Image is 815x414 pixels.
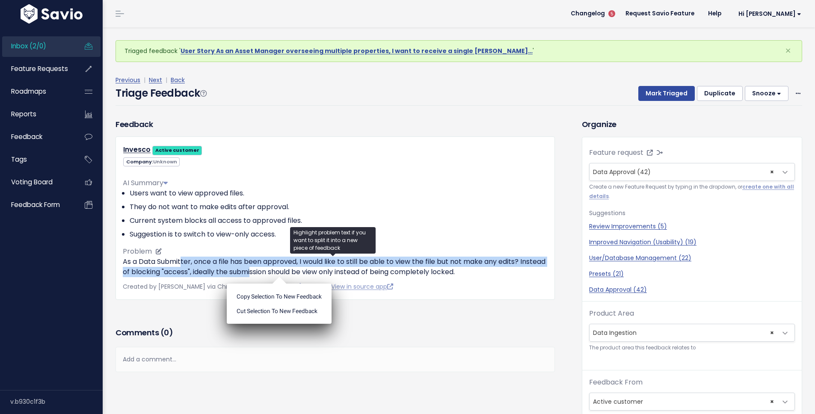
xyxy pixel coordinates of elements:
[164,76,169,84] span: |
[770,324,774,341] span: ×
[116,327,555,339] h3: Comments ( )
[589,393,795,411] span: Active customer
[701,7,728,20] a: Help
[2,172,71,192] a: Voting Board
[728,7,808,21] a: Hi [PERSON_NAME]
[11,200,60,209] span: Feedback form
[11,64,68,73] span: Feature Requests
[11,132,42,141] span: Feedback
[123,157,180,166] span: Company:
[589,308,634,319] label: Product Area
[123,145,151,154] a: Invesco
[123,257,548,277] p: As a Data Submitter, once a file has been approved, I would like to still be able to view the fil...
[589,238,795,247] a: Improved Navigation (Usability) (19)
[130,229,548,240] li: Suggestion is to switch to view-only access.
[130,216,548,226] li: Current system blocks all access to approved files.
[290,227,376,254] div: Highlight problem text if you want to split it into a new piece of feedback
[593,168,651,176] span: Data Approval (42)
[123,178,168,188] span: AI Summary
[589,269,795,278] a: Presets (21)
[589,208,795,219] p: Suggestions
[770,163,774,180] span: ×
[130,202,548,212] li: They do not want to make edits after approval.
[11,177,53,186] span: Voting Board
[142,76,147,84] span: |
[123,282,393,291] span: Created by [PERSON_NAME] via Chrome Extension on |
[2,127,71,147] a: Feedback
[116,86,206,101] h4: Triage Feedback
[181,47,533,55] a: User Story As an Asset Manager overseeing multiple properties, I want to receive a single [PERSON...
[153,158,177,165] span: Unknown
[589,285,795,294] a: Data Approval (42)
[2,82,71,101] a: Roadmaps
[171,76,185,84] a: Back
[785,44,791,58] span: ×
[582,118,802,130] h3: Organize
[571,11,605,17] span: Changelog
[230,289,328,304] li: Copy selection to new Feedback
[697,86,743,101] button: Duplicate
[738,11,801,17] span: Hi [PERSON_NAME]
[589,254,795,263] a: User/Database Management (22)
[331,282,393,291] a: View in source app
[770,393,774,410] span: ×
[638,86,695,101] button: Mark Triaged
[590,324,777,341] span: Data Ingestion
[116,347,555,372] div: Add a comment...
[589,377,643,387] label: Feedback From
[589,324,795,342] span: Data Ingestion
[11,87,46,96] span: Roadmaps
[589,222,795,231] a: Review Improvements (5)
[2,195,71,215] a: Feedback form
[608,10,615,17] span: 5
[2,104,71,124] a: Reports
[18,4,85,24] img: logo-white.9d6f32f41409.svg
[745,86,788,101] button: Snooze
[589,183,794,199] a: create one with all details
[116,40,802,62] div: Triaged feedback ' '
[116,76,140,84] a: Previous
[130,188,548,198] li: Users want to view approved files.
[123,246,152,256] span: Problem
[11,155,27,164] span: Tags
[116,118,153,130] h3: Feedback
[149,76,162,84] a: Next
[11,109,36,118] span: Reports
[589,343,795,352] small: The product area this feedback relates to
[10,390,103,413] div: v.b930c1f3b
[155,147,199,154] strong: Active customer
[590,393,777,410] span: Active customer
[589,148,643,158] label: Feature request
[164,327,169,338] span: 0
[2,59,71,79] a: Feature Requests
[619,7,701,20] a: Request Savio Feature
[776,41,800,61] button: Close
[2,36,71,56] a: Inbox (2/0)
[589,183,795,201] small: Create a new Feature Request by typing in the dropdown, or .
[230,304,328,318] li: Cut selection to new Feedback
[2,150,71,169] a: Tags
[11,41,46,50] span: Inbox (2/0)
